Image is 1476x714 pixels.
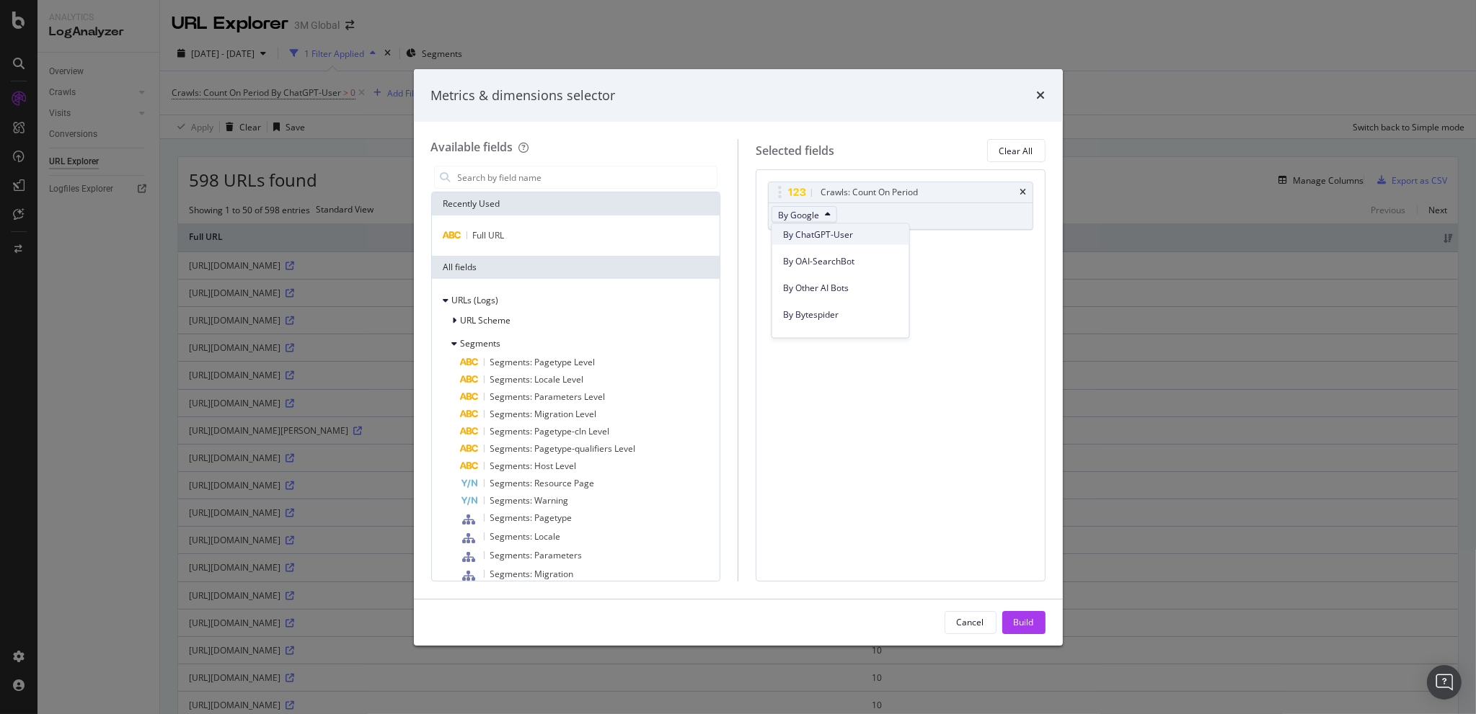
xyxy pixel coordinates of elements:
div: Cancel [957,616,984,628]
button: By Google [772,206,837,223]
input: Search by field name [456,166,717,188]
div: Build [1014,616,1034,628]
span: Segments: Pagetype [490,512,573,524]
div: Selected fields [756,143,834,159]
div: Recently Used [432,192,720,215]
span: By ChatGPT-User [784,228,898,241]
span: Segments: Locale Level [490,373,584,385]
div: Available fields [431,139,513,155]
span: Segments: Parameters [490,549,583,561]
span: Segments: Pagetype-cln Level [490,425,610,437]
button: Build [1002,611,1046,634]
span: Segments: Locale [490,530,561,543]
span: Segments: Parameters Level [490,391,606,403]
div: times [1037,86,1046,105]
div: All fields [432,256,720,279]
span: By OAI-SearchBot [784,254,898,267]
span: Full URL [473,229,505,241]
div: times [1020,188,1027,197]
span: Segments: Pagetype Level [490,356,596,368]
button: Clear All [987,139,1046,162]
div: Clear All [999,145,1033,157]
span: By Other AI Bots [784,281,898,294]
span: Segments: Migration Level [490,408,597,420]
span: URL Scheme [461,314,511,326]
span: Segments: Warning [490,494,569,507]
button: Cancel [945,611,996,634]
div: Crawls: Count On Period [821,185,918,200]
span: By Bytespider [784,308,898,321]
span: Segments: Migration [490,568,574,580]
div: modal [414,69,1063,646]
div: Metrics & dimensions selector [431,86,616,105]
span: URLs (Logs) [452,294,499,306]
span: By Google [778,209,819,221]
span: Segments: Pagetype-qualifiers Level [490,442,636,455]
div: Crawls: Count On PeriodtimesBy Google [768,182,1033,230]
span: Segments: Host Level [490,460,577,472]
span: Segments [461,337,501,349]
div: Open Intercom Messenger [1427,665,1462,700]
span: Segments: Resource Page [490,477,595,489]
